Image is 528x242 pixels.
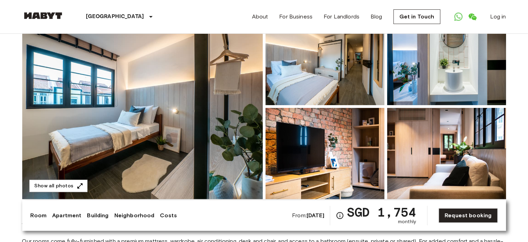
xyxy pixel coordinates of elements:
[439,208,497,223] a: Request booking
[31,211,47,220] a: Room
[490,13,506,21] a: Log in
[52,211,81,220] a: Apartment
[393,9,440,24] a: Get in Touch
[252,13,268,21] a: About
[114,211,155,220] a: Neighborhood
[324,13,359,21] a: For Landlords
[292,212,324,219] span: From:
[22,12,64,19] img: Habyt
[336,211,344,220] svg: Check cost overview for full price breakdown. Please note that discounts apply to new joiners onl...
[452,10,465,24] a: Open WhatsApp
[347,206,416,218] span: SGD 1,754
[387,108,506,199] img: Picture of unit SG-01-027-006-02
[266,108,384,199] img: Picture of unit SG-01-027-006-02
[465,10,479,24] a: Open WeChat
[279,13,312,21] a: For Business
[87,211,108,220] a: Building
[160,211,177,220] a: Costs
[22,14,263,199] img: Marketing picture of unit SG-01-027-006-02
[29,180,88,193] button: Show all photos
[387,14,506,105] img: Picture of unit SG-01-027-006-02
[371,13,382,21] a: Blog
[266,14,384,105] img: Picture of unit SG-01-027-006-02
[86,13,144,21] p: [GEOGRAPHIC_DATA]
[307,212,324,219] b: [DATE]
[398,218,416,225] span: monthly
